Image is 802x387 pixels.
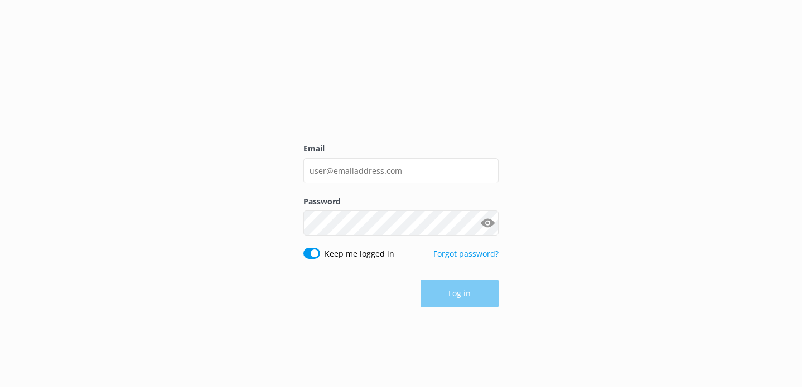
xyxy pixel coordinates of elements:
[303,158,499,183] input: user@emailaddress.com
[433,248,499,259] a: Forgot password?
[303,195,499,208] label: Password
[325,248,394,260] label: Keep me logged in
[303,143,499,155] label: Email
[476,212,499,234] button: Show password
